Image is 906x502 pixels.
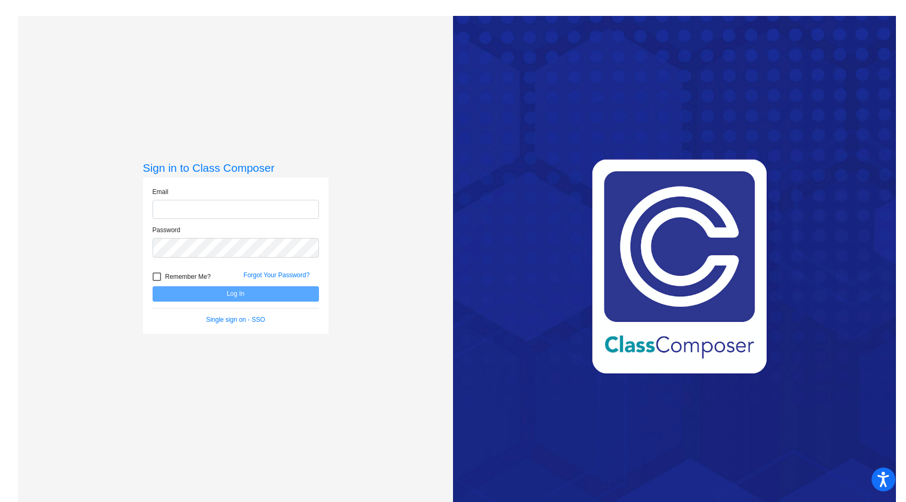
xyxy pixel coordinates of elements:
a: Forgot Your Password? [244,271,310,279]
label: Email [153,187,168,197]
a: Single sign on - SSO [206,316,265,323]
span: Remember Me? [165,270,211,283]
label: Password [153,225,181,235]
button: Log In [153,286,319,302]
h3: Sign in to Class Composer [143,161,328,174]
